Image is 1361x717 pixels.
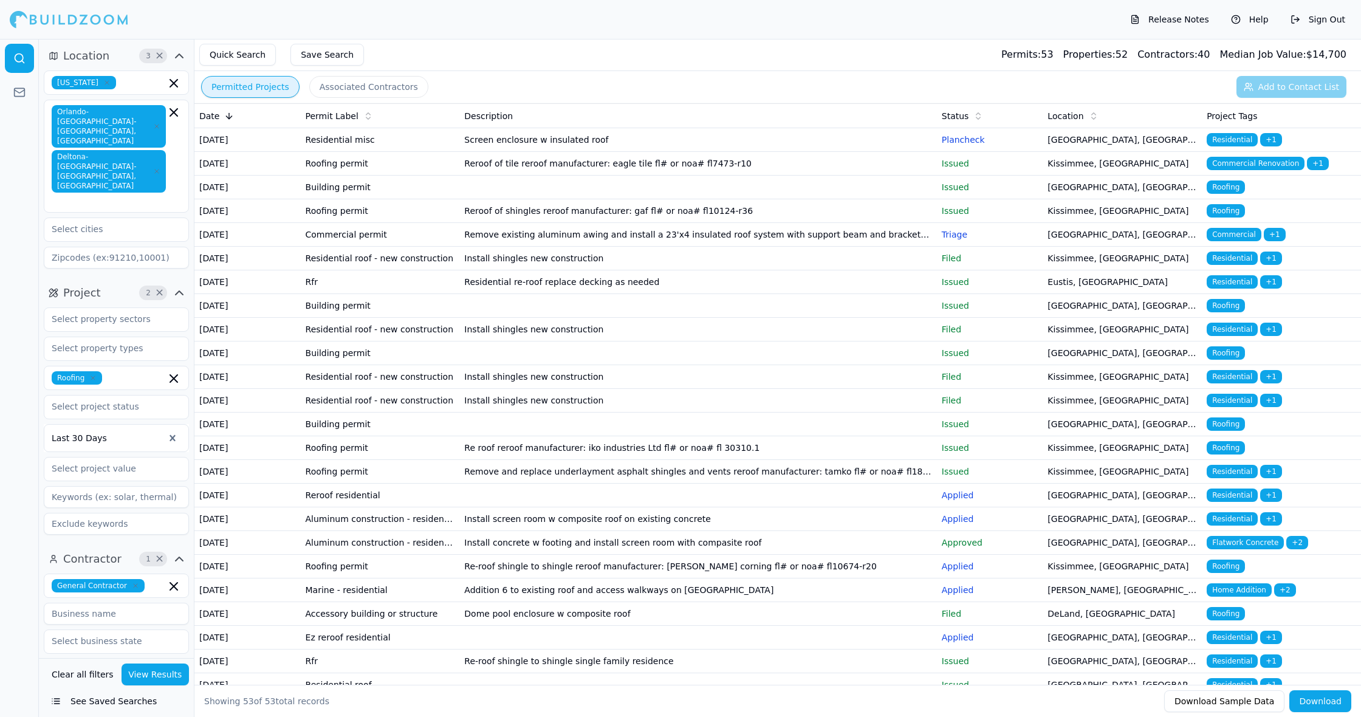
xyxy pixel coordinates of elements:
[942,134,1038,146] p: Plancheck
[942,300,1038,312] p: Issued
[1043,484,1202,507] td: [GEOGRAPHIC_DATA], [GEOGRAPHIC_DATA]
[1043,389,1202,413] td: Kissimmee, [GEOGRAPHIC_DATA]
[194,460,301,484] td: [DATE]
[194,389,301,413] td: [DATE]
[194,436,301,460] td: [DATE]
[194,626,301,650] td: [DATE]
[1001,47,1054,62] div: 53
[1207,560,1245,573] span: Roofing
[942,513,1038,525] p: Applied
[459,531,936,555] td: Install concrete w footing and install screen room with compasite roof
[194,294,301,318] td: [DATE]
[942,252,1038,264] p: Filed
[194,507,301,531] td: [DATE]
[1260,370,1282,383] span: + 1
[1284,10,1351,29] button: Sign Out
[301,365,460,389] td: Residential roof - new construction
[1207,417,1245,431] span: Roofing
[301,152,460,176] td: Roofing permit
[1286,536,1308,549] span: + 2
[1260,323,1282,336] span: + 1
[194,484,301,507] td: [DATE]
[942,631,1038,643] p: Applied
[142,553,154,565] span: 1
[301,531,460,555] td: Aluminum construction - residential
[44,690,189,712] button: See Saved Searches
[1043,531,1202,555] td: [GEOGRAPHIC_DATA], [GEOGRAPHIC_DATA]
[1043,318,1202,341] td: Kissimmee, [GEOGRAPHIC_DATA]
[194,413,301,436] td: [DATE]
[52,579,145,592] span: General Contractor
[301,484,460,507] td: Reroof residential
[194,247,301,270] td: [DATE]
[194,199,301,223] td: [DATE]
[44,458,173,479] input: Select project value
[459,270,936,294] td: Residential re-roof replace decking as needed
[1307,157,1329,170] span: + 1
[1260,512,1282,526] span: + 1
[1001,49,1041,60] span: Permits:
[1207,204,1245,218] span: Roofing
[1207,228,1261,241] span: Commercial
[1043,602,1202,626] td: DeLand, [GEOGRAPHIC_DATA]
[1207,394,1258,407] span: Residential
[194,673,301,697] td: [DATE]
[459,223,936,247] td: Remove existing aluminum awing and install a 23'x4 insulated roof system with support beam and br...
[155,290,164,296] span: Clear Project filters
[1043,555,1202,578] td: Kissimmee, [GEOGRAPHIC_DATA]
[194,223,301,247] td: [DATE]
[1207,110,1257,122] span: Project Tags
[1260,631,1282,644] span: + 1
[1260,654,1282,668] span: + 1
[1207,536,1284,549] span: Flatwork Concrete
[1207,323,1258,336] span: Residential
[301,176,460,199] td: Building permit
[1264,228,1286,241] span: + 1
[1043,270,1202,294] td: Eustis, [GEOGRAPHIC_DATA]
[301,270,460,294] td: Rfr
[459,578,936,602] td: Addition 6 to existing roof and access walkways on [GEOGRAPHIC_DATA]
[459,152,936,176] td: Reroof of tile reroof manufacturer: eagle tile fl# or noa# fl7473-r10
[1207,275,1258,289] span: Residential
[942,347,1038,359] p: Issued
[44,308,173,330] input: Select property sectors
[1043,152,1202,176] td: Kissimmee, [GEOGRAPHIC_DATA]
[1207,465,1258,478] span: Residential
[1289,690,1351,712] button: Download
[142,287,154,299] span: 2
[194,128,301,152] td: [DATE]
[942,465,1038,478] p: Issued
[44,283,189,303] button: Project2Clear Project filters
[942,489,1038,501] p: Applied
[301,555,460,578] td: Roofing permit
[942,584,1038,596] p: Applied
[1043,507,1202,531] td: [GEOGRAPHIC_DATA], [GEOGRAPHIC_DATA]
[1207,346,1245,360] span: Roofing
[194,152,301,176] td: [DATE]
[301,199,460,223] td: Roofing permit
[1260,678,1282,691] span: + 1
[52,105,166,148] span: Orlando-[GEOGRAPHIC_DATA]-[GEOGRAPHIC_DATA], [GEOGRAPHIC_DATA]
[1207,607,1245,620] span: Roofing
[1207,441,1245,455] span: Roofing
[194,531,301,555] td: [DATE]
[44,549,189,569] button: Contractor1Clear Contractor filters
[194,341,301,365] td: [DATE]
[1043,294,1202,318] td: [GEOGRAPHIC_DATA], [GEOGRAPHIC_DATA]
[301,602,460,626] td: Accessory building or structure
[301,294,460,318] td: Building permit
[942,205,1038,217] p: Issued
[1063,47,1128,62] div: 52
[1043,176,1202,199] td: [GEOGRAPHIC_DATA], [GEOGRAPHIC_DATA]
[301,673,460,697] td: Residential roof
[459,436,936,460] td: Re roof reroof manufacturer: iko industries Ltd fl# or noa# fl 30310.1
[459,318,936,341] td: Install shingles new construction
[194,578,301,602] td: [DATE]
[1260,275,1282,289] span: + 1
[1207,583,1272,597] span: Home Addition
[44,513,189,535] input: Exclude keywords
[1043,128,1202,152] td: [GEOGRAPHIC_DATA], [GEOGRAPHIC_DATA]
[1219,47,1346,62] div: $ 14,700
[243,696,254,706] span: 53
[199,44,276,66] button: Quick Search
